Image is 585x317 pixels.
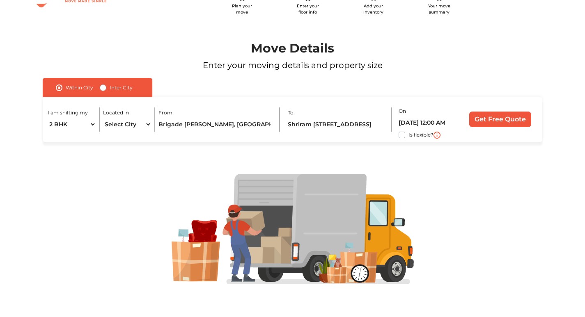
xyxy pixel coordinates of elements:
[363,3,383,15] span: Add your inventory
[288,109,294,116] label: To
[66,83,93,93] label: Within City
[297,3,319,15] span: Enter your floor info
[23,59,562,71] p: Enter your moving details and property size
[48,109,88,116] label: I am shifting my
[399,107,406,115] label: On
[158,117,273,132] input: Locality
[232,3,252,15] span: Plan your move
[428,3,450,15] span: Your move summary
[408,130,434,139] label: Is flexible?
[399,116,456,130] input: Select date
[469,112,531,127] input: Get Free Quote
[158,109,172,116] label: From
[288,117,385,132] input: Locality
[434,132,440,139] img: i
[110,83,133,93] label: Inter City
[103,109,129,116] label: Located in
[23,41,562,56] h1: Move Details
